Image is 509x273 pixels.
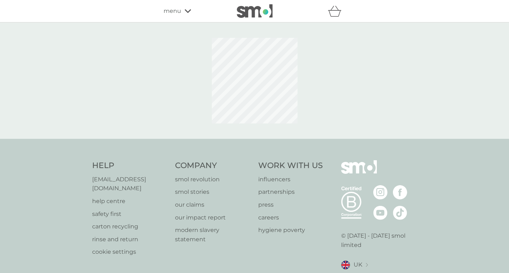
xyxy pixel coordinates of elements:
a: safety first [92,209,168,219]
a: our claims [175,200,251,209]
a: smol revolution [175,175,251,184]
h4: Work With Us [258,160,323,171]
a: help centre [92,197,168,206]
a: rinse and return [92,235,168,244]
img: visit the smol Facebook page [393,185,407,199]
a: carton recycling [92,222,168,231]
span: UK [354,260,362,269]
div: basket [328,4,346,18]
a: [EMAIL_ADDRESS][DOMAIN_NAME] [92,175,168,193]
img: select a new location [366,263,368,267]
h4: Company [175,160,251,171]
p: © [DATE] - [DATE] smol limited [341,231,417,249]
a: careers [258,213,323,222]
a: hygiene poverty [258,226,323,235]
a: partnerships [258,187,323,197]
img: smol [237,4,273,18]
a: our impact report [175,213,251,222]
a: press [258,200,323,209]
a: influencers [258,175,323,184]
span: menu [164,6,181,16]
a: smol stories [175,187,251,197]
a: cookie settings [92,247,168,257]
img: UK flag [341,261,350,269]
h4: Help [92,160,168,171]
img: visit the smol Youtube page [373,206,388,220]
img: visit the smol Tiktok page [393,206,407,220]
img: visit the smol Instagram page [373,185,388,199]
a: modern slavery statement [175,226,251,244]
img: smol [341,160,377,184]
